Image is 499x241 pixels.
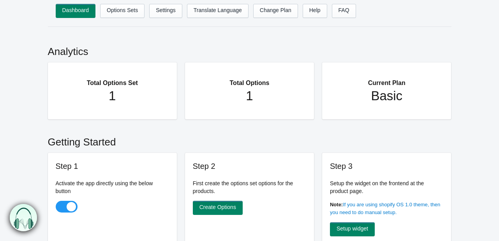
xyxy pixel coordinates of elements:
[48,37,451,62] h2: Analytics
[63,70,162,88] h2: Total Options Set
[330,202,440,215] a: If you are using shopify OS 1.0 theme, then you need to do manual setup.
[330,179,444,195] p: Setup the widget on the frontend at the product page.
[56,4,96,18] a: Dashboard
[253,4,298,18] a: Change Plan
[193,179,307,195] p: First create the options set options for the products.
[330,161,444,172] h3: Step 3
[201,88,299,104] h1: 1
[63,88,162,104] h1: 1
[193,161,307,172] h3: Step 2
[303,4,327,18] a: Help
[10,204,37,231] img: bxm.png
[187,4,249,18] a: Translate Language
[193,201,243,215] a: Create Options
[56,161,169,172] h3: Step 1
[338,88,436,104] h1: Basic
[330,202,343,207] b: Note:
[100,4,145,18] a: Options Sets
[330,222,375,236] a: Setup widget
[56,179,169,195] p: Activate the app directly using the below button
[48,127,451,153] h2: Getting Started
[149,4,182,18] a: Settings
[332,4,356,18] a: FAQ
[201,70,299,88] h2: Total Options
[338,70,436,88] h2: Current Plan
